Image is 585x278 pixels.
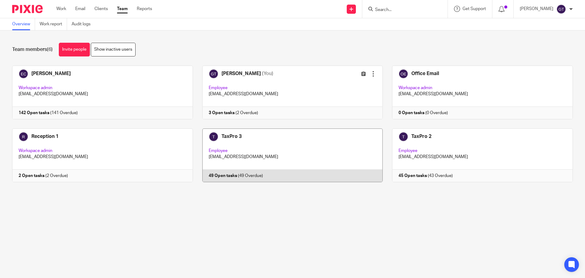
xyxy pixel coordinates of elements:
[374,7,429,13] input: Search
[12,18,35,30] a: Overview
[12,5,43,13] img: Pixie
[75,6,85,12] a: Email
[12,46,53,53] h1: Team members
[91,43,136,56] a: Show inactive users
[137,6,152,12] a: Reports
[72,18,95,30] a: Audit logs
[47,47,53,52] span: (6)
[520,6,553,12] p: [PERSON_NAME]
[463,7,486,11] span: Get Support
[117,6,128,12] a: Team
[40,18,67,30] a: Work report
[556,4,566,14] img: svg%3E
[94,6,108,12] a: Clients
[56,6,66,12] a: Work
[59,43,90,56] a: Invite people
